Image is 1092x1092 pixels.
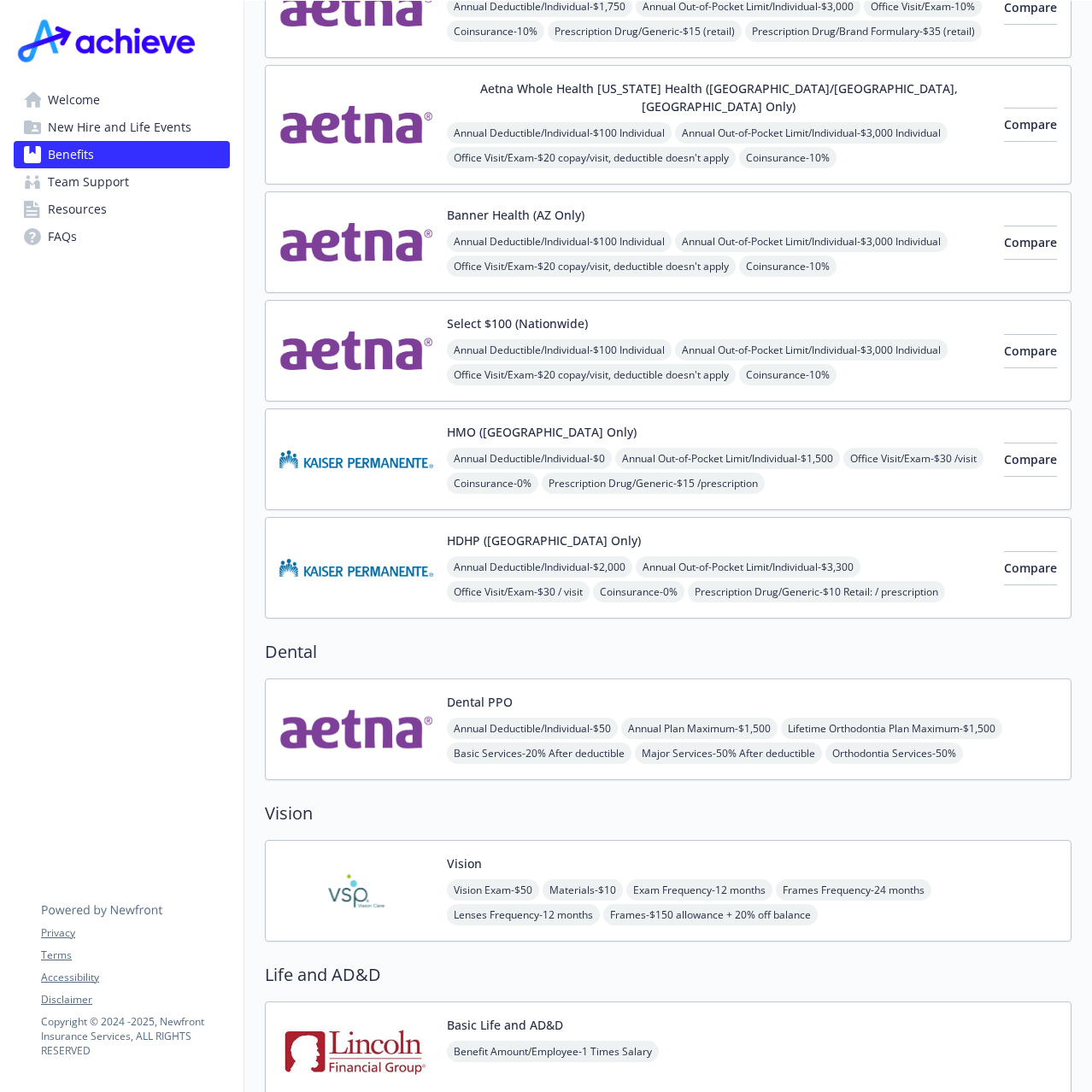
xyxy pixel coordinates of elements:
[739,255,837,277] span: Coinsurance - 10%
[14,223,230,250] a: FAQs
[447,879,539,901] span: Vision Exam - $50
[1004,451,1057,467] span: Compare
[14,196,230,223] a: Resources
[825,743,963,764] span: Orthodontia Services - 50%
[14,114,230,141] a: New Hire and Life Events
[776,879,931,901] span: Frames Frequency - 24 months
[447,854,482,872] button: Vision
[615,448,840,469] span: Annual Out-of-Pocket Limit/Individual - $1,500
[279,314,433,387] img: Aetna Inc carrier logo
[447,206,584,224] button: Banner Health (AZ Only)
[41,925,229,941] a: Privacy
[447,718,618,739] span: Annual Deductible/Individual - $50
[636,556,860,578] span: Annual Out-of-Pocket Limit/Individual - $3,300
[279,854,433,927] img: Vision Service Plan carrier logo
[447,423,637,441] button: HMO ([GEOGRAPHIC_DATA] Only)
[1004,334,1057,368] button: Compare
[279,531,433,604] img: Kaiser Permanente Insurance Company carrier logo
[1004,226,1057,260] button: Compare
[48,196,107,223] span: Resources
[48,86,100,114] span: Welcome
[548,21,742,42] span: Prescription Drug/Generic - $15 (retail)
[447,448,612,469] span: Annual Deductible/Individual - $0
[41,948,229,963] a: Terms
[447,693,513,711] button: Dental PPO
[745,21,982,42] span: Prescription Drug/Brand Formulary - $35 (retail)
[41,992,229,1007] a: Disclaimer
[48,141,94,168] span: Benefits
[447,743,631,764] span: Basic Services - 20% After deductible
[626,879,772,901] span: Exam Frequency - 12 months
[447,904,600,925] span: Lenses Frequency - 12 months
[279,693,433,766] img: Aetna Inc carrier logo
[265,639,1071,665] h2: Dental
[447,531,641,549] button: HDHP ([GEOGRAPHIC_DATA] Only)
[1004,234,1057,250] span: Compare
[675,231,948,252] span: Annual Out-of-Pocket Limit/Individual - $3,000 Individual
[1004,343,1057,359] span: Compare
[635,743,822,764] span: Major Services - 50% After deductible
[447,339,672,361] span: Annual Deductible/Individual - $100 Individual
[447,364,736,385] span: Office Visit/Exam - $20 copay/visit, deductible doesn't apply
[41,1014,229,1058] p: Copyright © 2024 - 2025 , Newfront Insurance Services, ALL RIGHTS RESERVED
[447,1041,659,1062] span: Benefit Amount/Employee - 1 Times Salary
[1004,443,1057,477] button: Compare
[14,168,230,196] a: Team Support
[279,423,433,496] img: Kaiser Permanente Insurance Company carrier logo
[447,1016,563,1034] button: Basic Life and AD&D
[265,962,1071,988] h2: Life and AD&D
[447,21,544,42] span: Coinsurance - 10%
[675,339,948,361] span: Annual Out-of-Pocket Limit/Individual - $3,000 Individual
[447,147,736,168] span: Office Visit/Exam - $20 copay/visit, deductible doesn't apply
[843,448,983,469] span: Office Visit/Exam - $30 /visit
[265,801,1071,826] h2: Vision
[447,473,538,494] span: Coinsurance - 0%
[1004,560,1057,576] span: Compare
[781,718,1002,739] span: Lifetime Orthodontia Plan Maximum - $1,500
[739,147,837,168] span: Coinsurance - 10%
[1004,116,1057,132] span: Compare
[447,314,588,332] button: Select $100 (Nationwide)
[48,223,77,250] span: FAQs
[688,581,945,602] span: Prescription Drug/Generic - $10 Retail: / prescription
[14,141,230,168] a: Benefits
[447,231,672,252] span: Annual Deductible/Individual - $100 Individual
[279,206,433,279] img: Aetna Inc carrier logo
[447,556,632,578] span: Annual Deductible/Individual - $2,000
[447,79,990,115] button: Aetna Whole Health [US_STATE] Health ([GEOGRAPHIC_DATA]/[GEOGRAPHIC_DATA], [GEOGRAPHIC_DATA] Only)
[1004,108,1057,142] button: Compare
[48,168,129,196] span: Team Support
[14,86,230,114] a: Welcome
[593,581,684,602] span: Coinsurance - 0%
[1004,551,1057,585] button: Compare
[621,718,778,739] span: Annual Plan Maximum - $1,500
[603,904,818,925] span: Frames - $150 allowance + 20% off balance
[447,581,590,602] span: Office Visit/Exam - $30 / visit
[279,79,433,170] img: Aetna Inc carrier logo
[41,970,229,985] a: Accessibility
[675,122,948,144] span: Annual Out-of-Pocket Limit/Individual - $3,000 Individual
[447,255,736,277] span: Office Visit/Exam - $20 copay/visit, deductible doesn't apply
[739,364,837,385] span: Coinsurance - 10%
[447,122,672,144] span: Annual Deductible/Individual - $100 Individual
[542,473,765,494] span: Prescription Drug/Generic - $15 /prescription
[543,879,623,901] span: Materials - $10
[279,1016,433,1089] img: Lincoln Financial Group carrier logo
[48,114,191,141] span: New Hire and Life Events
